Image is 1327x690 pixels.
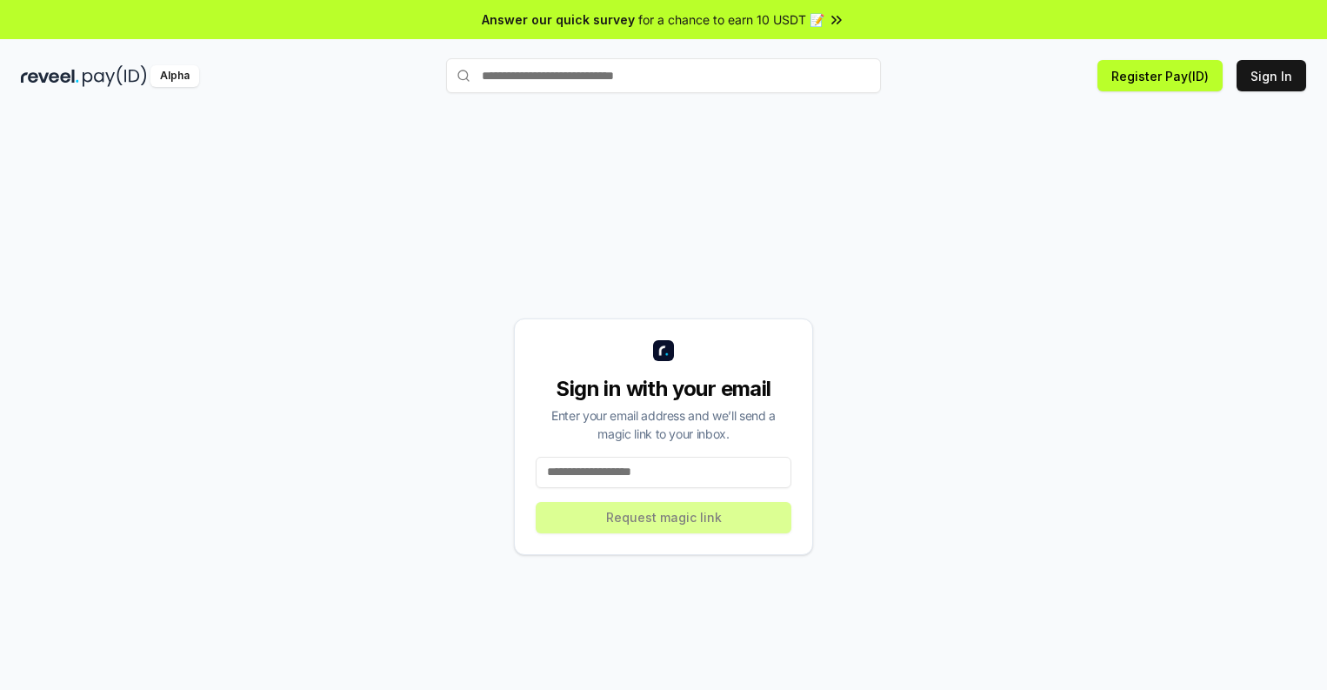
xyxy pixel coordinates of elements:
img: logo_small [653,340,674,361]
span: for a chance to earn 10 USDT 📝 [638,10,824,29]
div: Alpha [150,65,199,87]
span: Answer our quick survey [482,10,635,29]
div: Enter your email address and we’ll send a magic link to your inbox. [536,406,791,443]
img: reveel_dark [21,65,79,87]
img: pay_id [83,65,147,87]
div: Sign in with your email [536,375,791,403]
button: Register Pay(ID) [1097,60,1223,91]
button: Sign In [1237,60,1306,91]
